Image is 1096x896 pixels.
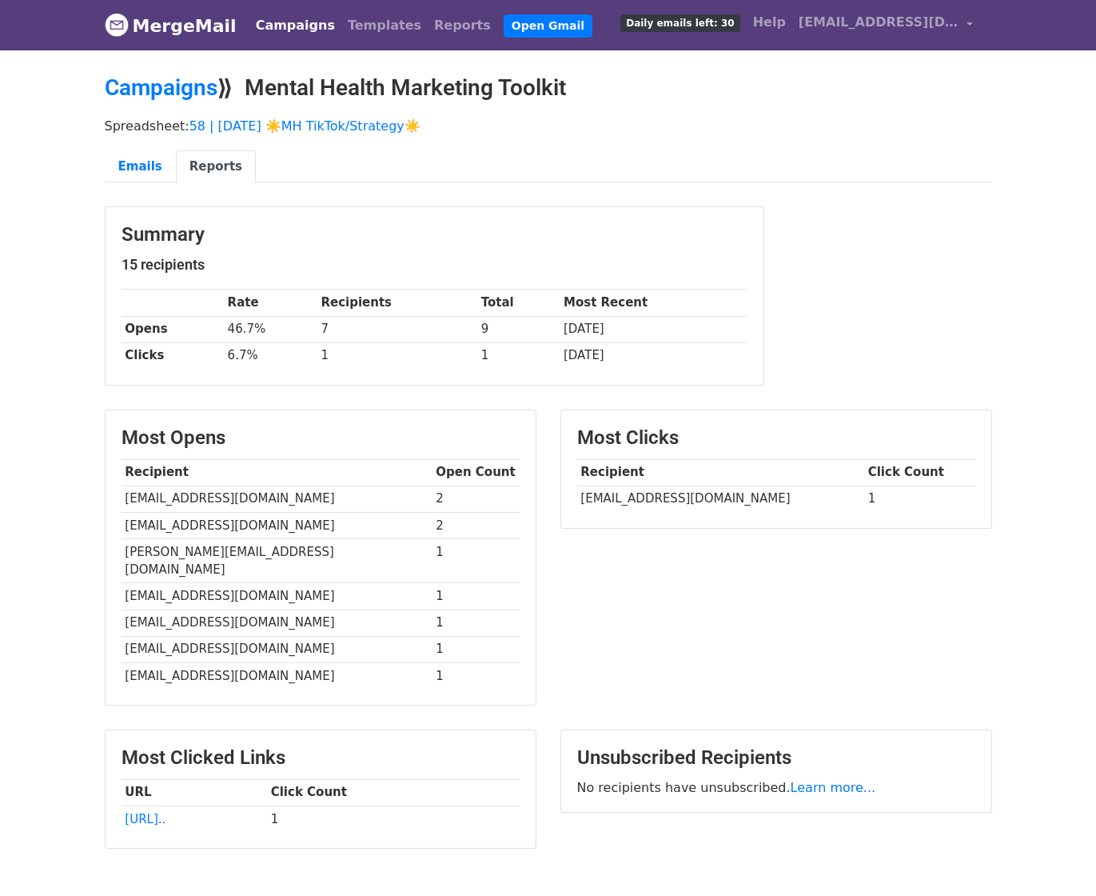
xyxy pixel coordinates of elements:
[799,13,959,32] span: [EMAIL_ADDRESS][DOMAIN_NAME]
[432,662,520,689] td: 1
[105,13,129,37] img: MergeMail logo
[577,426,975,450] h3: Most Clicks
[432,512,520,538] td: 2
[560,342,747,369] td: [DATE]
[122,583,432,610] td: [EMAIL_ADDRESS][DOMAIN_NAME]
[125,812,165,826] a: [URL]..
[105,74,217,101] a: Campaigns
[122,223,747,246] h3: Summary
[620,14,739,32] span: Daily emails left: 30
[577,746,975,770] h3: Unsubscribed Recipients
[224,316,317,342] td: 46.7%
[560,290,747,316] th: Most Recent
[122,779,267,806] th: URL
[122,746,520,770] h3: Most Clicked Links
[224,342,317,369] td: 6.7%
[432,486,520,512] td: 2
[122,636,432,662] td: [EMAIL_ADDRESS][DOMAIN_NAME]
[105,150,176,183] a: Emails
[577,459,864,486] th: Recipient
[122,486,432,512] td: [EMAIL_ADDRESS][DOMAIN_NAME]
[105,118,992,134] p: Spreadsheet:
[317,342,477,369] td: 1
[504,14,592,38] a: Open Gmail
[432,459,520,486] th: Open Count
[432,610,520,636] td: 1
[317,316,477,342] td: 7
[432,538,520,583] td: 1
[477,290,560,316] th: Total
[224,290,317,316] th: Rate
[122,538,432,583] td: [PERSON_NAME][EMAIL_ADDRESS][DOMAIN_NAME]
[614,6,746,38] a: Daily emails left: 30
[477,316,560,342] td: 9
[432,583,520,610] td: 1
[105,74,992,102] h2: ⟫ Mental Health Marketing Toolkit
[122,610,432,636] td: [EMAIL_ADDRESS][DOMAIN_NAME]
[122,662,432,689] td: [EMAIL_ADDRESS][DOMAIN_NAME]
[791,780,876,795] a: Learn more...
[560,316,747,342] td: [DATE]
[249,10,341,42] a: Campaigns
[747,6,792,38] a: Help
[105,9,237,42] a: MergeMail
[1016,819,1096,896] iframe: Chat Widget
[432,636,520,662] td: 1
[267,806,520,832] td: 1
[341,10,428,42] a: Templates
[176,150,256,183] a: Reports
[864,486,975,512] td: 1
[122,342,224,369] th: Clicks
[477,342,560,369] td: 1
[792,6,979,44] a: [EMAIL_ADDRESS][DOMAIN_NAME]
[122,512,432,538] td: [EMAIL_ADDRESS][DOMAIN_NAME]
[122,316,224,342] th: Opens
[864,459,975,486] th: Click Count
[577,486,864,512] td: [EMAIL_ADDRESS][DOMAIN_NAME]
[267,779,520,806] th: Click Count
[122,426,520,450] h3: Most Opens
[189,118,420,134] a: 58 | [DATE] ☀️MH TikTok/Strategy☀️
[428,10,497,42] a: Reports
[577,779,975,796] p: No recipients have unsubscribed.
[122,459,432,486] th: Recipient
[317,290,477,316] th: Recipients
[122,256,747,274] h5: 15 recipients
